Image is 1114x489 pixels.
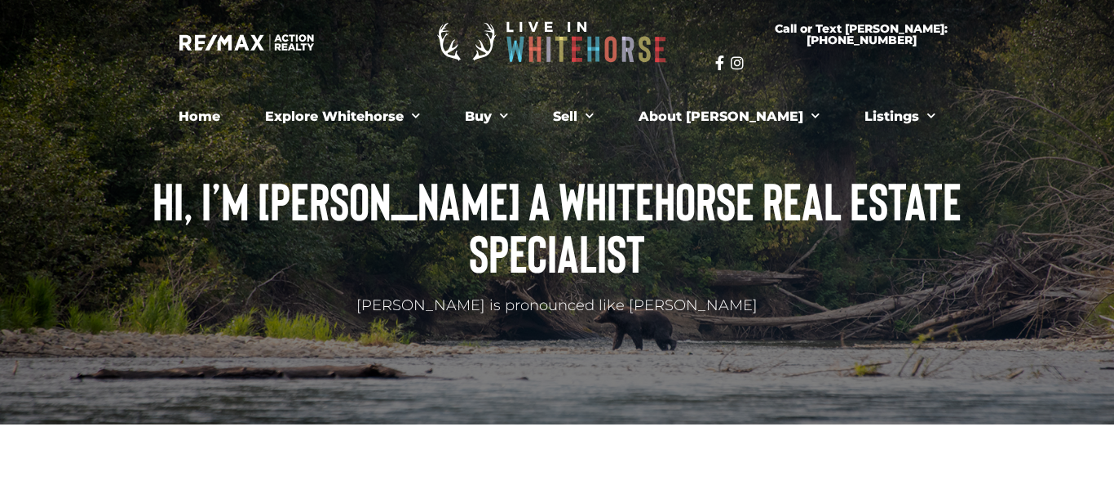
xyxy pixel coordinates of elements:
span: [PERSON_NAME] is pronounced like [PERSON_NAME] [356,296,758,314]
h1: Hi, I’m [PERSON_NAME] a Whitehorse Real Estate Specialist [100,174,1014,278]
a: Explore Whitehorse [253,100,432,133]
a: Listings [852,100,948,133]
nav: Menu [108,100,1006,133]
a: Buy [453,100,520,133]
a: Call or Text [PERSON_NAME]: [PHONE_NUMBER] [715,13,1007,56]
a: Home [166,100,232,133]
a: About [PERSON_NAME] [626,100,832,133]
span: Call or Text [PERSON_NAME]: [PHONE_NUMBER] [735,23,988,46]
a: Sell [541,100,606,133]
